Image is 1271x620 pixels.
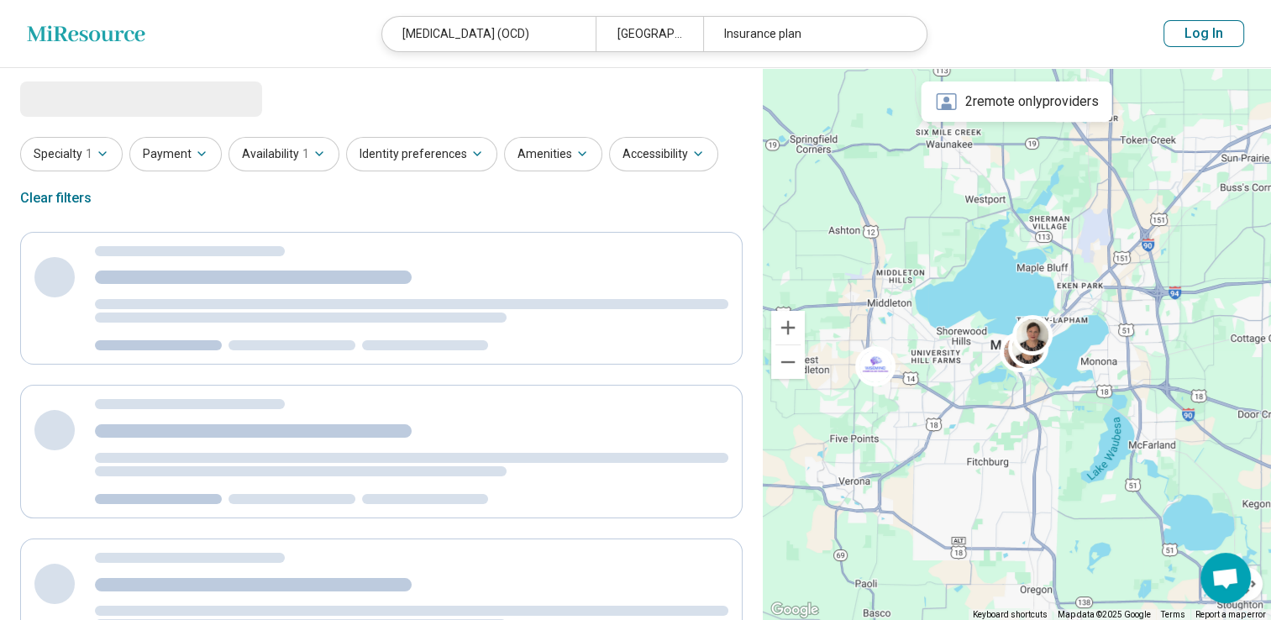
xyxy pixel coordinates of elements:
button: Payment [129,137,222,171]
button: Amenities [504,137,602,171]
button: Accessibility [609,137,718,171]
a: Open chat [1200,553,1251,603]
button: Log In [1163,20,1244,47]
div: [MEDICAL_DATA] (OCD) [382,17,596,51]
button: Zoom out [771,345,805,379]
button: Availability1 [228,137,339,171]
div: Insurance plan [703,17,916,51]
div: Clear filters [20,178,92,218]
button: Identity preferences [346,137,497,171]
div: [GEOGRAPHIC_DATA], [GEOGRAPHIC_DATA] [596,17,702,51]
span: 1 [86,145,92,163]
button: Specialty1 [20,137,123,171]
button: Zoom in [771,311,805,344]
a: Terms [1161,610,1185,619]
span: Loading... [20,81,161,115]
span: 1 [302,145,309,163]
a: Report a map error [1195,610,1266,619]
div: 2 remote only providers [922,81,1112,122]
span: Map data ©2025 Google [1058,610,1151,619]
